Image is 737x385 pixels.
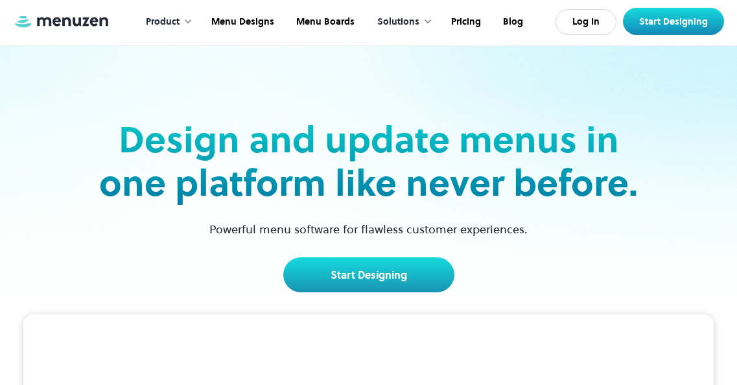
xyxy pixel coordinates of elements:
a: Blog [491,2,533,42]
div: Product [146,15,180,29]
a: Log In [556,9,616,35]
a: Pricing [439,2,491,42]
a: Menu Designs [199,2,284,42]
p: Powerful menu software for flawless customer experiences. [193,220,544,238]
div: Solutions [364,2,439,42]
a: Start Designing [283,257,454,292]
div: Product [133,2,199,42]
div: Solutions [377,15,419,29]
h2: Design and update menus in one platform like never before. [95,118,642,205]
a: Start Designing [623,8,724,35]
a: Menu Boards [284,2,364,42]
